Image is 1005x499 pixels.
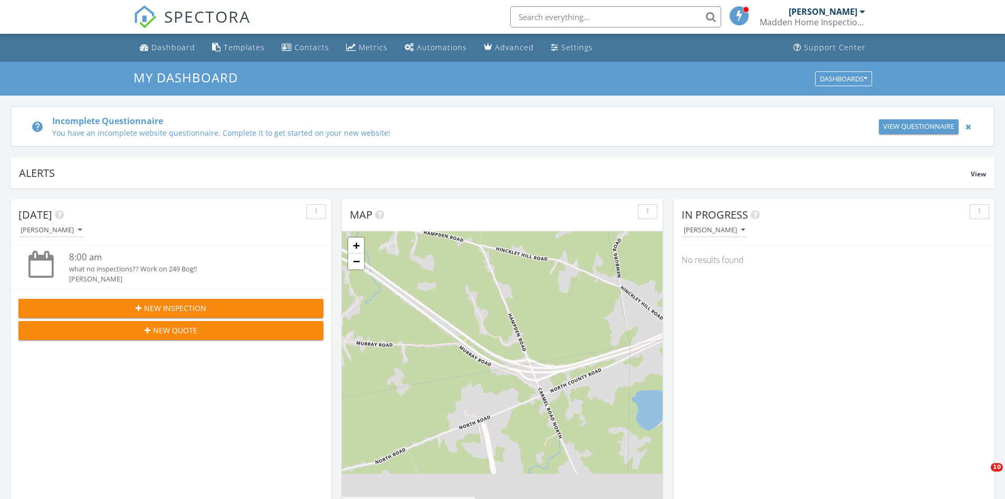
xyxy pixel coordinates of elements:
[151,42,195,52] div: Dashboard
[348,238,364,253] a: Zoom in
[684,227,745,234] div: [PERSON_NAME]
[417,42,467,52] div: Automations
[133,5,157,29] img: The Best Home Inspection Software - Spectora
[480,38,538,58] a: Advanced
[31,120,44,133] i: help
[136,38,199,58] a: Dashboard
[294,42,329,52] div: Contacts
[400,38,471,58] a: Automations (Basic)
[510,6,721,27] input: Search everything...
[52,127,820,138] div: You have an incomplete website questionnaire. Complete it to get started on your new website!
[19,166,971,180] div: Alerts
[682,223,747,238] button: [PERSON_NAME]
[18,223,84,238] button: [PERSON_NAME]
[164,5,251,27] span: SPECTORA
[883,121,954,132] div: View Questionnaire
[224,42,265,52] div: Templates
[348,253,364,269] a: Zoom out
[789,6,857,17] div: [PERSON_NAME]
[815,71,872,86] button: Dashboards
[789,38,870,58] a: Support Center
[971,170,986,178] span: View
[52,115,820,127] div: Incomplete Questionnaire
[18,208,52,222] span: [DATE]
[277,38,333,58] a: Contacts
[69,274,298,284] div: [PERSON_NAME]
[682,208,748,222] span: In Progress
[208,38,269,58] a: Templates
[359,42,388,52] div: Metrics
[879,119,959,134] a: View Questionnaire
[674,246,994,274] div: No results found
[760,17,865,27] div: Madden Home Inspections
[969,463,994,488] iframe: Intercom live chat
[547,38,597,58] a: Settings
[21,227,82,234] div: [PERSON_NAME]
[153,325,197,336] span: New Quote
[350,208,372,222] span: Map
[144,303,206,314] span: New Inspection
[342,38,392,58] a: Metrics
[133,14,251,36] a: SPECTORA
[133,69,238,86] span: My Dashboard
[18,321,323,340] button: New Quote
[820,75,867,82] div: Dashboards
[991,463,1003,472] span: 10
[69,264,298,274] div: what no inspections?? Work on 249 Bog!!
[495,42,534,52] div: Advanced
[804,42,866,52] div: Support Center
[18,299,323,318] button: New Inspection
[69,251,298,264] div: 8:00 am
[561,42,593,52] div: Settings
